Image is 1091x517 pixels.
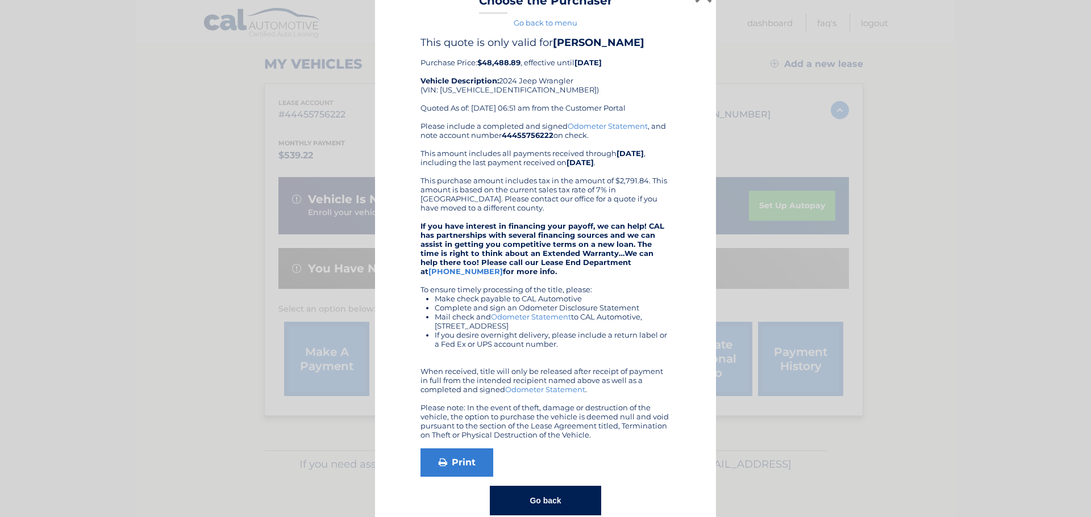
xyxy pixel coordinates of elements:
li: If you desire overnight delivery, please include a return label or a Fed Ex or UPS account number. [435,330,671,348]
b: 44455756222 [502,131,553,140]
a: Odometer Statement [568,121,648,131]
li: Mail check and to CAL Automotive, [STREET_ADDRESS] [435,312,671,330]
div: Please include a completed and signed , and note account number on check. This amount includes al... [420,121,671,439]
b: $48,488.89 [477,58,520,67]
a: Odometer Statement [505,385,585,394]
b: [PERSON_NAME] [553,36,644,49]
div: Purchase Price: , effective until 2024 Jeep Wrangler (VIN: [US_VEHICLE_IDENTIFICATION_NUMBER]) Qu... [420,36,671,121]
a: Go back to menu [514,18,577,27]
b: [DATE] [567,158,594,167]
strong: Vehicle Description: [420,76,499,85]
li: Make check payable to CAL Automotive [435,294,671,303]
button: Go back [490,486,601,515]
li: Complete and sign an Odometer Disclosure Statement [435,303,671,312]
strong: If you have interest in financing your payoff, we can help! CAL has partnerships with several fin... [420,221,664,276]
b: [DATE] [574,58,602,67]
b: [DATE] [617,149,644,158]
a: Odometer Statement [491,312,571,321]
a: [PHONE_NUMBER] [428,267,503,276]
h4: This quote is only valid for [420,36,671,49]
a: Print [420,448,493,477]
